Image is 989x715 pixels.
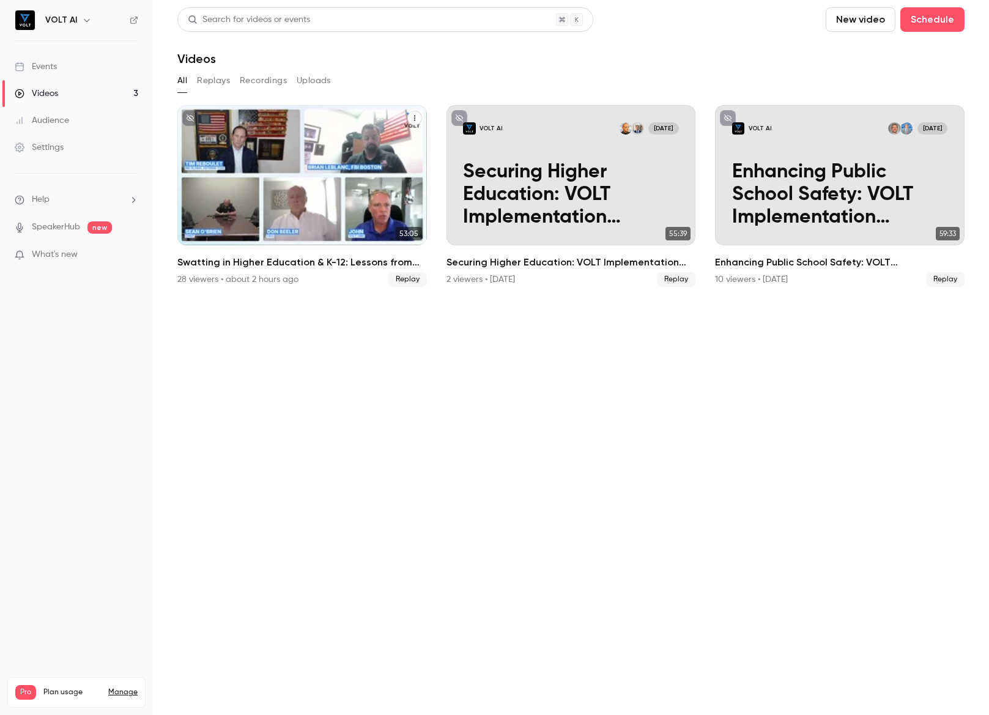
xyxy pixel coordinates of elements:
span: 59:33 [936,227,960,240]
div: 10 viewers • [DATE] [715,273,788,286]
span: Replay [388,272,427,287]
button: Replays [197,71,230,91]
img: Sean O'Brien [620,122,632,135]
span: [DATE] [917,122,948,135]
span: 53:05 [396,227,422,240]
button: unpublished [720,110,736,126]
a: Securing Higher Education: VOLT Implementation Insights from Campus Safety LeadersVOLT AITim Rebo... [446,105,696,287]
li: Securing Higher Education: VOLT Implementation Insights from Campus Safety Leaders [446,105,696,287]
a: Manage [108,687,138,697]
a: Enhancing Public School Safety: VOLT Implementation Insights from District LeadersVOLT AIDavid Wr... [715,105,965,287]
h1: Videos [177,51,216,66]
span: 55:39 [665,227,691,240]
p: VOLT AI [749,124,772,133]
div: 2 viewers • [DATE] [446,273,515,286]
div: Events [15,61,57,73]
img: Adam Neely [888,122,900,135]
h6: VOLT AI [45,14,77,26]
button: All [177,71,187,91]
li: Swatting in Higher Education & K-12: Lessons from UTC, Ladue, and the Rising Wave of Campus Hoaxes [177,105,427,287]
div: Audience [15,114,69,127]
li: help-dropdown-opener [15,193,138,206]
ul: Videos [177,105,965,287]
p: Enhancing Public School Safety: VOLT Implementation Insights from District Leaders [732,161,948,229]
span: Replay [926,272,965,287]
button: unpublished [182,110,198,126]
img: Securing Higher Education: VOLT Implementation Insights from Campus Safety Leaders [463,122,475,135]
div: Videos [15,87,58,100]
section: Videos [177,7,965,708]
h2: Enhancing Public School Safety: VOLT Implementation Insights from District Leaders [715,255,965,270]
span: What's new [32,248,78,261]
button: New video [826,7,895,32]
button: Uploads [297,71,331,91]
a: 53:05Swatting in Higher Education & K-12: Lessons from UTC, [GEOGRAPHIC_DATA], and the Rising Wav... [177,105,427,287]
span: Pro [15,685,36,700]
img: Enhancing Public School Safety: VOLT Implementation Insights from District Leaders [732,122,744,135]
div: 28 viewers • about 2 hours ago [177,273,298,286]
h2: Swatting in Higher Education & K-12: Lessons from UTC, [GEOGRAPHIC_DATA], and the Rising Wave of ... [177,255,427,270]
span: Plan usage [43,687,101,697]
div: Search for videos or events [188,13,310,26]
img: VOLT AI [15,10,35,30]
a: SpeakerHub [32,221,80,234]
p: VOLT AI [480,124,503,133]
span: Replay [657,272,695,287]
span: [DATE] [648,122,679,135]
span: new [87,221,112,234]
div: Settings [15,141,64,154]
h2: Securing Higher Education: VOLT Implementation Insights from Campus Safety Leaders [446,255,696,270]
button: Recordings [240,71,287,91]
img: David Wrzesinski [900,122,913,135]
p: Securing Higher Education: VOLT Implementation Insights from Campus Safety Leaders [463,161,679,229]
img: Tim Reboulet [631,122,643,135]
button: Schedule [900,7,965,32]
button: unpublished [451,110,467,126]
li: Enhancing Public School Safety: VOLT Implementation Insights from District Leaders [715,105,965,287]
span: Help [32,193,50,206]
